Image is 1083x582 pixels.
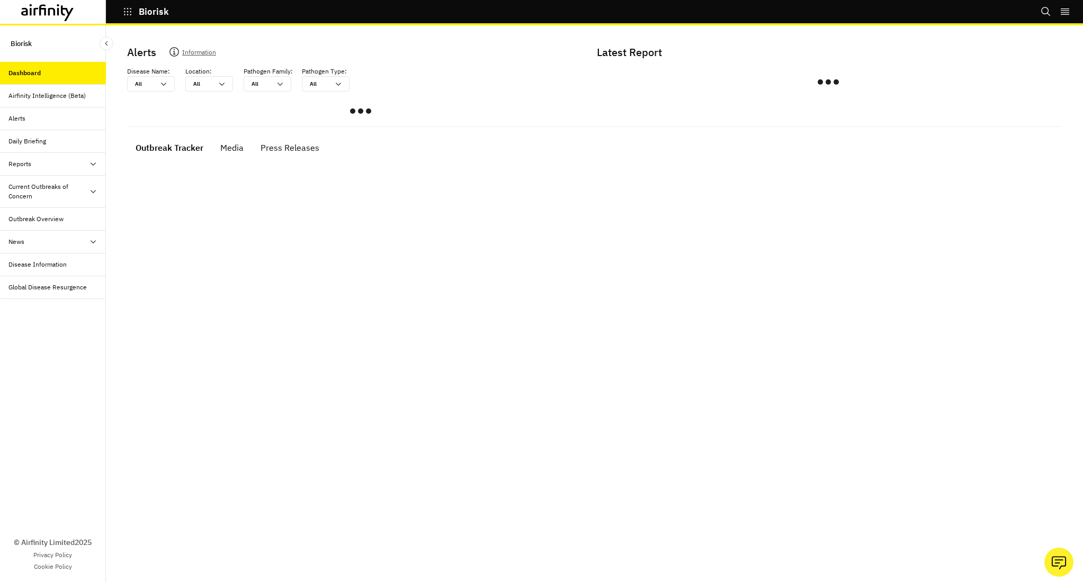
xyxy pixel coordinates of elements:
div: Global Disease Resurgence [8,283,87,292]
div: Dashboard [8,68,41,78]
div: Alerts [8,114,25,123]
p: Location : [185,67,212,76]
p: Biorisk [11,34,32,53]
button: Ask our analysts [1044,548,1073,577]
div: Media [220,140,244,156]
div: Press Releases [261,140,319,156]
p: Alerts [127,44,156,60]
a: Privacy Policy [33,550,72,560]
div: Current Outbreaks of Concern [8,182,89,201]
div: Airfinity Intelligence (Beta) [8,91,86,101]
button: Biorisk [123,3,169,21]
p: Latest Report [597,44,1058,60]
div: Disease Information [8,260,67,269]
p: Biorisk [139,7,169,16]
div: News [8,237,24,247]
p: Pathogen Family : [244,67,293,76]
div: Reports [8,159,31,169]
button: Search [1041,3,1051,21]
div: Outbreak Overview [8,214,64,224]
div: Outbreak Tracker [136,140,203,156]
div: Daily Briefing [8,137,46,146]
p: © Airfinity Limited 2025 [14,537,92,548]
p: Information [182,47,216,61]
p: Pathogen Type : [302,67,347,76]
button: Close Sidebar [100,37,113,50]
a: Cookie Policy [34,562,72,571]
p: Disease Name : [127,67,170,76]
